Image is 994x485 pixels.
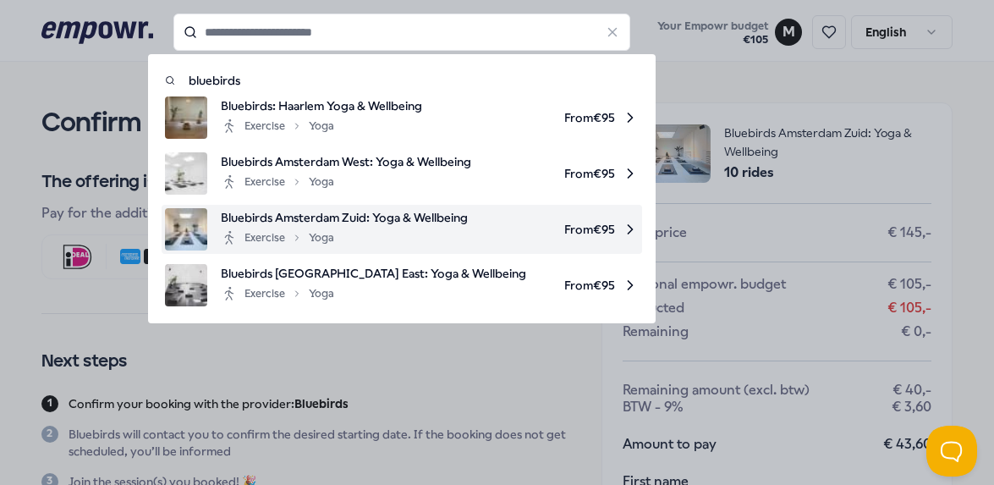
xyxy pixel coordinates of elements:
div: Exercise Yoga [221,228,334,248]
span: From € 95 [436,96,639,139]
a: product imageBluebirds Amsterdam West: Yoga & WellbeingExerciseYogaFrom€95 [165,152,639,195]
img: product image [165,264,207,306]
span: From € 95 [540,264,639,306]
span: Bluebirds Amsterdam West: Yoga & Wellbeing [221,152,471,171]
input: Search for products, categories or subcategories [173,14,630,51]
a: bluebirds [165,71,639,90]
span: Bluebirds Amsterdam Zuid: Yoga & Wellbeing [221,208,468,227]
div: Exercise Yoga [221,116,334,136]
img: product image [165,152,207,195]
a: product imageBluebirds [GEOGRAPHIC_DATA] East: Yoga & WellbeingExerciseYogaFrom€95 [165,264,639,306]
img: product image [165,208,207,251]
iframe: Help Scout Beacon - Open [926,426,977,477]
a: product imageBluebirds Amsterdam Zuid: Yoga & WellbeingExerciseYogaFrom€95 [165,208,639,251]
span: From € 95 [485,152,639,195]
a: product imageBluebirds: Haarlem Yoga & WellbeingExerciseYogaFrom€95 [165,96,639,139]
span: From € 95 [481,208,639,251]
span: Bluebirds [GEOGRAPHIC_DATA] East: Yoga & Wellbeing [221,264,526,283]
img: product image [165,96,207,139]
span: Bluebirds: Haarlem Yoga & Wellbeing [221,96,422,115]
div: Exercise Yoga [221,172,334,192]
div: Exercise Yoga [221,284,334,304]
